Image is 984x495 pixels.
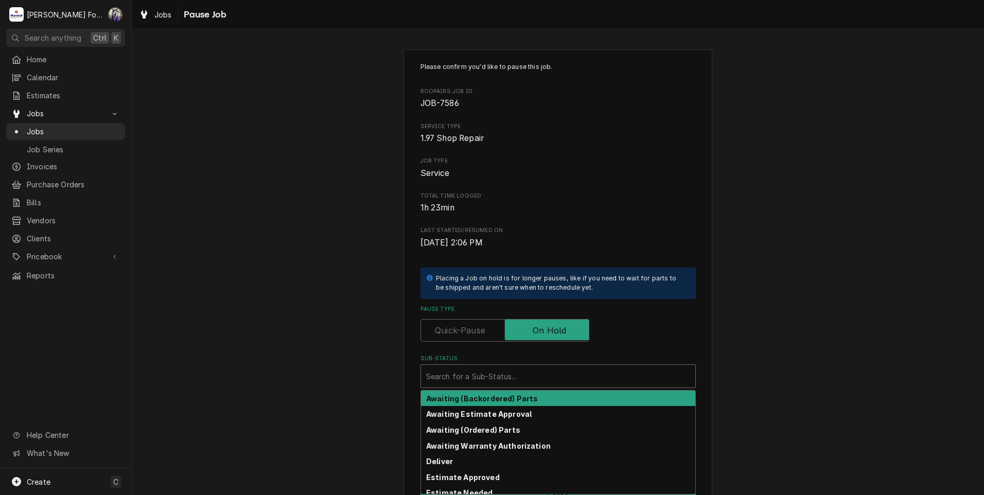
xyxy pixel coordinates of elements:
[420,168,450,178] span: Service
[6,248,125,265] a: Go to Pricebook
[420,133,484,143] span: 1.97 Shop Repair
[6,105,125,122] a: Go to Jobs
[6,176,125,193] a: Purchase Orders
[420,122,696,145] div: Service Type
[426,457,453,466] strong: Deliver
[27,54,120,65] span: Home
[6,194,125,211] a: Bills
[6,212,125,229] a: Vendors
[6,51,125,68] a: Home
[420,305,696,342] div: Pause Type
[27,197,120,208] span: Bills
[6,69,125,86] a: Calendar
[420,192,696,214] div: Total Time Logged
[420,237,696,249] span: Last Started/Resumed On
[27,270,120,281] span: Reports
[420,167,696,180] span: Job Type
[420,355,696,363] label: Sub-Status
[426,394,538,403] strong: Awaiting (Backordered) Parts
[6,87,125,104] a: Estimates
[27,233,120,244] span: Clients
[420,202,696,214] span: Total Time Logged
[420,238,483,247] span: [DATE] 2:06 PM
[420,87,696,96] span: Roopairs Job ID
[6,230,125,247] a: Clients
[420,305,696,313] label: Pause Type
[6,445,125,462] a: Go to What's New
[426,410,532,418] strong: Awaiting Estimate Approval
[6,158,125,175] a: Invoices
[9,7,24,22] div: Marshall Food Equipment Service's Avatar
[9,7,24,22] div: M
[27,251,104,262] span: Pricebook
[27,144,120,155] span: Job Series
[426,426,520,434] strong: Awaiting (Ordered) Parts
[420,98,459,108] span: JOB-7586
[420,226,696,249] div: Last Started/Resumed On
[420,192,696,200] span: Total Time Logged
[6,267,125,284] a: Reports
[420,97,696,110] span: Roopairs Job ID
[108,7,122,22] div: Chris Murphy (103)'s Avatar
[420,203,454,213] span: 1h 23min
[426,441,551,450] strong: Awaiting Warranty Authorization
[436,274,686,293] div: Placing a Job on hold is for longer pauses, like if you need to wait for parts to be shipped and ...
[25,32,81,43] span: Search anything
[27,179,120,190] span: Purchase Orders
[426,473,500,482] strong: Estimate Approved
[27,430,119,440] span: Help Center
[27,215,120,226] span: Vendors
[420,157,696,165] span: Job Type
[6,427,125,444] a: Go to Help Center
[420,87,696,110] div: Roopairs Job ID
[420,157,696,179] div: Job Type
[6,141,125,158] a: Job Series
[27,90,120,101] span: Estimates
[6,123,125,140] a: Jobs
[27,108,104,119] span: Jobs
[113,476,118,487] span: C
[108,7,122,22] div: C(
[420,122,696,131] span: Service Type
[420,62,696,72] p: Please confirm you'd like to pause this job.
[27,126,120,137] span: Jobs
[27,478,50,486] span: Create
[154,9,172,20] span: Jobs
[135,6,176,23] a: Jobs
[420,355,696,388] div: Sub-Status
[420,132,696,145] span: Service Type
[27,9,102,20] div: [PERSON_NAME] Food Equipment Service
[181,8,226,22] span: Pause Job
[93,32,107,43] span: Ctrl
[420,62,696,461] div: Job Pause Form
[114,32,118,43] span: K
[27,448,119,458] span: What's New
[27,161,120,172] span: Invoices
[27,72,120,83] span: Calendar
[6,29,125,47] button: Search anythingCtrlK
[420,226,696,235] span: Last Started/Resumed On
